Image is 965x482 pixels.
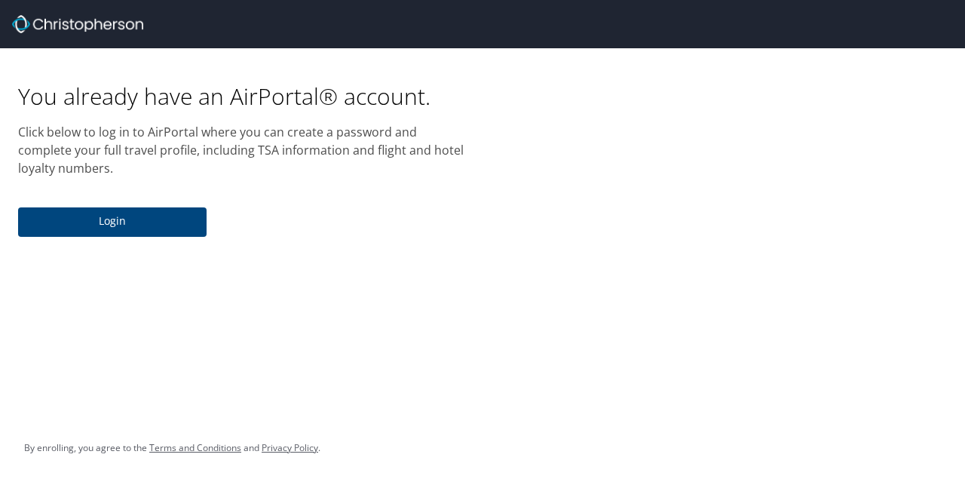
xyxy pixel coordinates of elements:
a: Terms and Conditions [149,441,241,454]
span: Login [30,212,195,231]
button: Login [18,207,207,237]
img: cbt logo [12,15,143,33]
a: Privacy Policy [262,441,318,454]
h1: You already have an AirPortal® account. [18,81,464,111]
div: By enrolling, you agree to the and . [24,429,320,467]
p: Click below to log in to AirPortal where you can create a password and complete your full travel ... [18,123,464,177]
